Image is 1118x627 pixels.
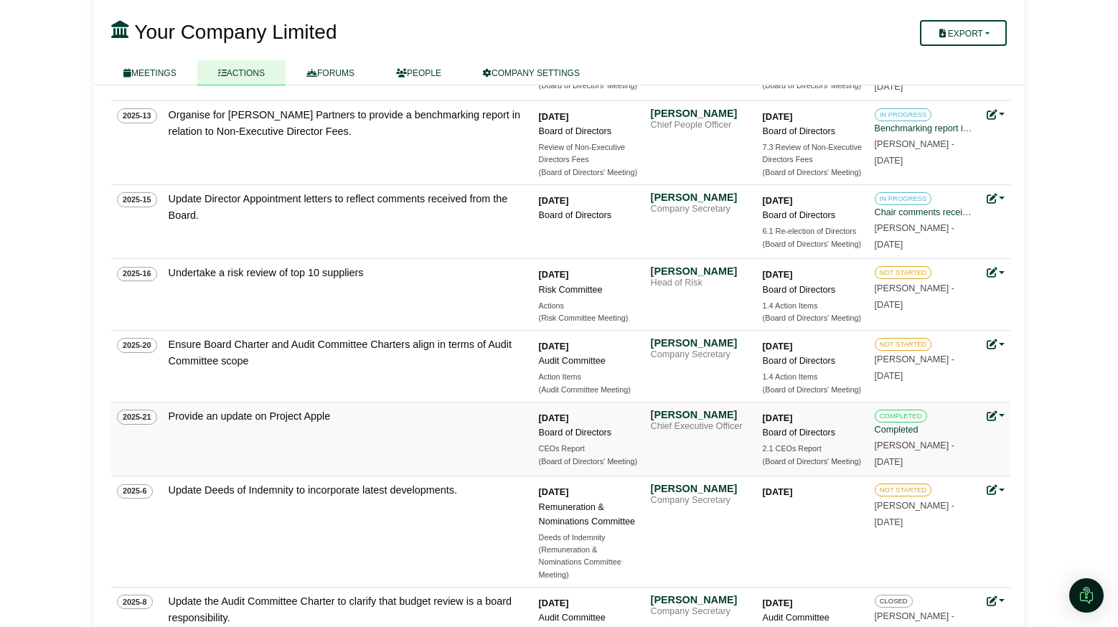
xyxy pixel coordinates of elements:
[169,408,527,425] div: Provide an update on Project Apple
[763,300,863,325] a: 1.4 Action Items (Board of Directors' Meeting)
[875,121,975,136] div: Benchmarking report is underway and will be provided during October. Action due date accordingly ...
[651,107,751,131] a: [PERSON_NAME] Chief People Officer
[875,440,954,467] small: [PERSON_NAME] -
[117,108,157,123] span: 2025-13
[539,354,639,368] div: Audit Committee
[103,60,197,85] a: MEETINGS
[539,339,639,354] div: [DATE]
[539,312,639,324] div: (Risk Committee Meeting)
[763,225,863,237] div: 6.1 Re-election of Directors
[539,141,639,179] a: Review of Non-Executive Directors Fees (Board of Directors' Meeting)
[539,371,639,396] a: Action Items (Audit Committee Meeting)
[117,484,153,499] span: 2025-6
[875,517,903,527] span: [DATE]
[763,443,863,468] a: 2.1 CEOs Report (Board of Directors' Meeting)
[763,371,863,396] a: 1.4 Action Items (Board of Directors' Meeting)
[651,336,751,361] a: [PERSON_NAME] Company Secretary
[763,425,863,440] div: Board of Directors
[169,336,527,369] div: Ensure Board Charter and Audit Committee Charters align in terms of Audit Committee scope
[539,124,639,138] div: Board of Directors
[539,268,639,282] div: [DATE]
[875,240,903,250] span: [DATE]
[875,354,954,381] small: [PERSON_NAME] -
[117,267,157,281] span: 2025-16
[539,300,639,325] a: Actions (Risk Committee Meeting)
[117,595,153,609] span: 2025-8
[920,20,1007,46] button: Export
[539,80,639,92] div: (Board of Directors' Meeting)
[763,300,863,312] div: 1.4 Action Items
[763,225,863,250] a: 6.1 Re-election of Directors (Board of Directors' Meeting)
[539,443,639,455] div: CEOs Report
[875,410,927,423] span: COMPLETED
[763,80,863,92] div: (Board of Directors' Meeting)
[169,191,527,224] div: Update Director Appointment letters to reflect comments received from the Board.
[539,194,639,208] div: [DATE]
[875,501,954,527] small: [PERSON_NAME] -
[539,141,639,166] div: Review of Non-Executive Directors Fees
[651,606,751,618] div: Company Secretary
[875,33,975,92] a: IN PROGRESS An offer has been provided to the preferred candidate but has not yet been accepted. ...
[763,194,863,208] div: [DATE]
[539,532,639,544] div: Deeds of Indemnity
[651,495,751,506] div: Company Secretary
[651,482,751,495] div: [PERSON_NAME]
[651,593,751,618] a: [PERSON_NAME] Company Secretary
[134,21,337,43] span: Your Company Limited
[539,283,639,297] div: Risk Committee
[117,192,157,207] span: 2025-15
[539,456,639,468] div: (Board of Directors' Meeting)
[763,238,863,250] div: (Board of Directors' Meeting)
[539,610,639,625] div: Audit Committee
[763,141,863,179] a: 7.3 Review of Non-Executive Directors Fees (Board of Directors' Meeting)
[875,266,932,279] span: NOT STARTED
[651,120,751,131] div: Chief People Officer
[763,124,863,138] div: Board of Directors
[763,166,863,179] div: (Board of Directors' Meeting)
[651,204,751,215] div: Company Secretary
[651,191,751,204] div: [PERSON_NAME]
[875,423,975,437] div: Completed
[462,60,601,85] a: COMPANY SETTINGS
[875,336,975,381] a: NOT STARTED [PERSON_NAME] -[DATE]
[875,595,913,608] span: CLOSED
[539,500,639,529] div: Remuneration & Nominations Committee
[875,107,975,166] a: IN PROGRESS Benchmarking report is underway and will be provided during October. Action due date ...
[651,191,751,215] a: [PERSON_NAME] Company Secretary
[539,411,639,425] div: [DATE]
[875,408,975,467] a: COMPLETED Completed [PERSON_NAME] -[DATE]
[875,338,932,351] span: NOT STARTED
[539,371,639,383] div: Action Items
[875,191,975,250] a: IN PROGRESS Chair comments received. Action due date changed to October Board meeting. [PERSON_NA...
[875,65,954,92] small: [PERSON_NAME] -
[875,300,903,310] span: [DATE]
[763,456,863,468] div: (Board of Directors' Meeting)
[763,354,863,368] div: Board of Directors
[763,268,863,282] div: [DATE]
[539,425,639,440] div: Board of Directors
[875,205,975,220] div: Chair comments received. Action due date changed to October Board meeting.
[875,457,903,467] span: [DATE]
[763,384,863,396] div: (Board of Directors' Meeting)
[651,421,751,433] div: Chief Executive Officer
[763,485,863,499] div: [DATE]
[539,485,639,499] div: [DATE]
[169,107,527,140] div: Organise for [PERSON_NAME] Partners to provide a benchmarking report in relation to Non-Executive...
[651,336,751,349] div: [PERSON_NAME]
[651,408,751,421] div: [PERSON_NAME]
[763,596,863,610] div: [DATE]
[169,482,527,499] div: Update Deeds of Indemnity to incorporate latest developments.
[651,107,751,120] div: [PERSON_NAME]
[875,484,932,496] span: NOT STARTED
[286,60,375,85] a: FORUMS
[539,532,639,581] a: Deeds of Indemnity (Remuneration & Nominations Committee Meeting)
[539,544,639,581] div: (Remuneration & Nominations Committee Meeting)
[169,265,527,281] div: Undertake a risk review of top 10 suppliers
[763,312,863,324] div: (Board of Directors' Meeting)
[651,265,751,278] div: [PERSON_NAME]
[651,482,751,506] a: [PERSON_NAME] Company Secretary
[651,278,751,289] div: Head of Risk
[117,410,157,424] span: 2025-21
[875,265,975,309] a: NOT STARTED [PERSON_NAME] -[DATE]
[763,371,863,383] div: 1.4 Action Items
